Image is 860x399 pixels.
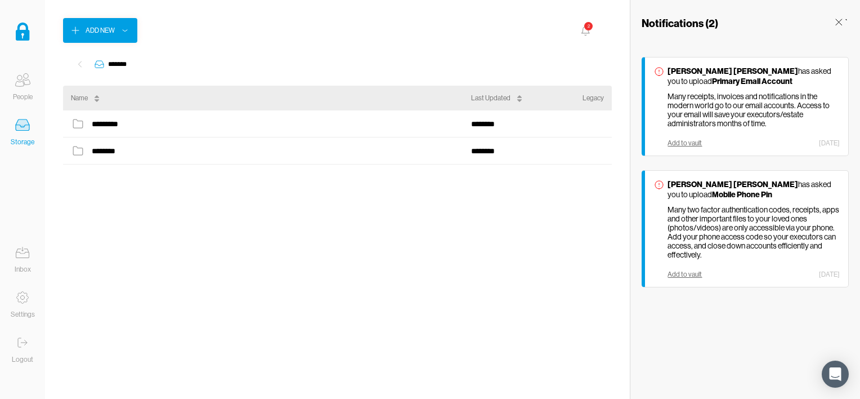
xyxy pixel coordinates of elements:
[668,205,840,259] p: Many two factor authentication codes, receipts, apps and other important files to your loved ones...
[819,271,840,278] div: [DATE]
[71,92,88,104] div: Name
[712,76,792,86] strong: Primary Email Account
[86,25,115,36] div: Add New
[819,139,840,147] div: [DATE]
[668,66,798,76] strong: [PERSON_NAME] [PERSON_NAME]
[12,354,33,365] div: Logout
[668,92,840,128] p: Many receipts, invoices and notifications in the modern world go to our email accounts. Access to...
[668,139,702,147] div: Add to vault
[11,309,35,320] div: Settings
[712,189,772,200] strong: Mobile Phone Pin
[11,136,34,148] div: Storage
[583,92,604,104] div: Legacy
[668,66,840,86] p: has asked you to upload
[822,361,849,388] div: Open Intercom Messenger
[63,18,137,43] button: Add New
[668,271,702,278] div: Add to vault
[642,16,718,30] h3: Notifications ( 2 )
[668,179,840,200] p: has asked you to upload
[471,92,510,104] div: Last Updated
[584,22,593,30] div: 2
[668,179,798,189] strong: [PERSON_NAME] [PERSON_NAME]
[13,91,33,103] div: People
[15,264,31,275] div: Inbox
